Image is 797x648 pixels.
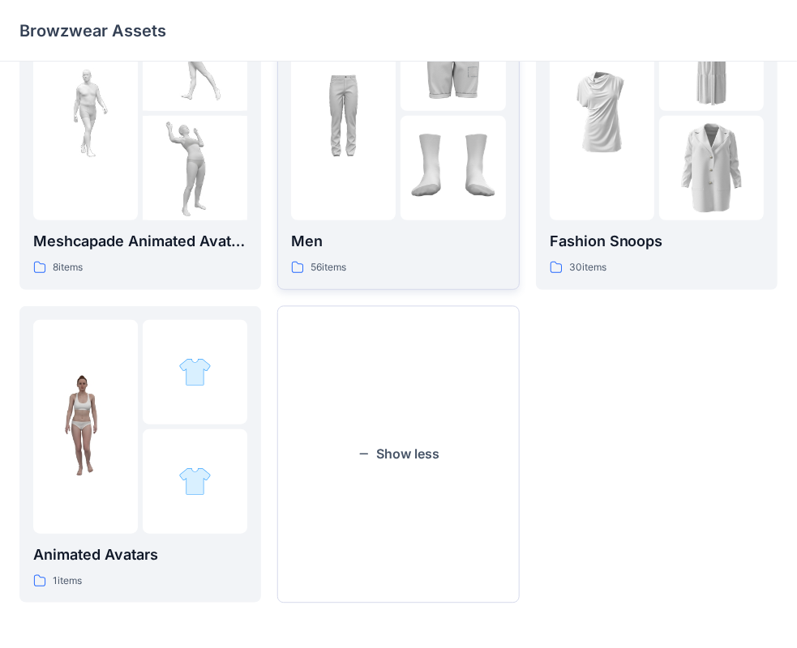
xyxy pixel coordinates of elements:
[33,544,247,566] p: Animated Avatars
[178,465,212,498] img: folder 3
[19,19,166,42] p: Browzwear Assets
[291,61,396,165] img: folder 1
[178,356,212,389] img: folder 2
[33,230,247,253] p: Meshcapade Animated Avatars
[33,61,138,165] img: folder 1
[401,116,505,220] img: folder 3
[143,116,247,220] img: folder 3
[277,306,519,603] button: Show less
[550,230,764,253] p: Fashion Snoops
[53,259,83,276] p: 8 items
[569,259,606,276] p: 30 items
[550,61,654,165] img: folder 1
[19,306,261,603] a: folder 1folder 2folder 3Animated Avatars1items
[659,116,764,220] img: folder 3
[311,259,346,276] p: 56 items
[33,374,138,479] img: folder 1
[291,230,505,253] p: Men
[53,573,82,590] p: 1 items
